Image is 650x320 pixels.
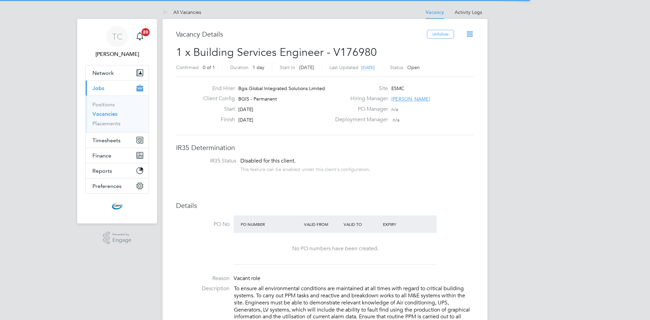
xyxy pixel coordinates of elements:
[92,85,104,91] span: Jobs
[86,65,149,80] button: Network
[240,245,430,252] div: No PO numbers have been created.
[198,85,235,92] label: End Hirer
[391,106,398,112] span: n/a
[329,64,359,70] label: Last Updated
[92,137,121,144] span: Timesheets
[238,117,253,123] span: [DATE]
[426,9,444,15] a: Vacancy
[331,116,388,123] label: Deployment Manager
[238,106,253,112] span: [DATE]
[176,64,199,70] label: Confirmed
[331,95,388,102] label: Hiring Manager
[176,285,230,292] label: Description
[183,157,236,165] label: IR35 Status
[133,26,147,47] a: 20
[92,168,112,174] span: Reports
[112,32,123,41] span: TC
[230,64,248,70] label: Duration
[391,85,404,91] span: ESMC
[331,85,388,92] label: Site
[92,70,114,76] span: Network
[86,163,149,178] button: Reports
[176,201,474,210] h3: Details
[198,116,235,123] label: Finish
[198,95,235,102] label: Client Config
[112,237,131,243] span: Engage
[85,200,149,211] a: Go to home page
[240,165,370,172] div: This feature can be enabled under this client's configuration.
[176,275,230,282] label: Reason
[203,64,215,70] span: 0 of 1
[86,81,149,95] button: Jobs
[86,133,149,148] button: Timesheets
[302,218,342,230] div: Valid From
[239,218,302,230] div: PO Number
[427,30,454,39] button: Unfollow
[299,64,314,70] span: [DATE]
[92,120,121,127] a: Placements
[390,64,403,70] label: Status
[176,221,230,228] label: PO No
[393,117,399,123] span: n/a
[142,28,150,36] span: 20
[176,30,427,39] h3: Vacancy Details
[280,64,295,70] label: Start In
[86,95,149,132] div: Jobs
[86,148,149,163] button: Finance
[162,9,201,15] a: All Vacancies
[342,218,382,230] div: Valid To
[361,65,375,70] span: [DATE]
[77,19,157,223] nav: Main navigation
[238,85,325,91] span: Bgis Global Integrated Solutions Limited
[92,152,111,159] span: Finance
[407,64,420,70] span: Open
[331,106,388,113] label: PO Manager
[85,50,149,58] span: Tom Cheek
[176,46,377,59] span: 1 x Building Services Engineer - V176980
[92,111,117,117] a: Vacancies
[103,232,132,244] a: Powered byEngage
[92,101,115,108] a: Positions
[391,96,430,102] span: [PERSON_NAME]
[253,64,264,70] span: 1 day
[234,275,260,282] span: Vacant role
[381,218,421,230] div: Expiry
[240,157,296,164] span: Disabled for this client.
[455,9,482,15] a: Activity Logs
[176,143,474,152] h3: IR35 Determination
[198,106,235,113] label: Start
[112,200,123,211] img: cbwstaffingsolutions-logo-retina.png
[85,26,149,58] a: TC[PERSON_NAME]
[92,183,122,189] span: Preferences
[86,178,149,193] button: Preferences
[112,232,131,237] span: Powered by
[238,96,277,102] span: BGIS - Permanent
